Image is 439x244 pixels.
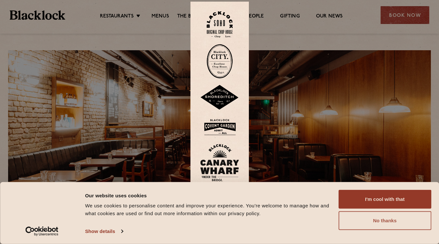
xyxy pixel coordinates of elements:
[338,211,431,230] button: No thanks
[14,227,70,236] a: Usercentrics Cookiebot - opens in a new window
[200,144,239,181] img: BL_CW_Logo_Website.svg
[338,190,431,209] button: I'm cool with that
[85,192,331,199] div: Our website uses cookies
[207,44,233,78] img: City-stamp-default.svg
[200,85,239,110] img: Shoreditch-stamp-v2-default.svg
[85,227,123,236] a: Show details
[200,117,239,138] img: BLA_1470_CoventGarden_Website_Solid.svg
[85,202,331,217] div: We use cookies to personalise content and improve your experience. You're welcome to manage how a...
[207,11,233,38] img: Soho-stamp-default.svg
